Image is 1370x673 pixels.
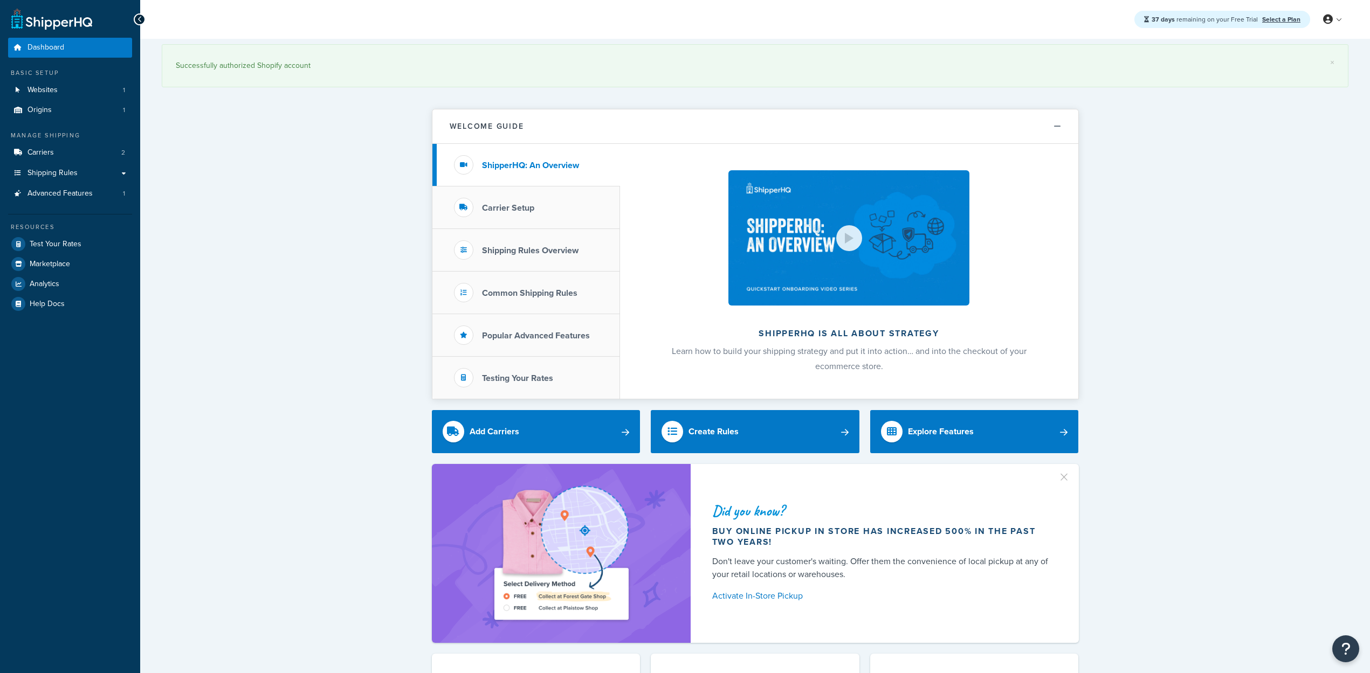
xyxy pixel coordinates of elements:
[8,184,132,204] a: Advanced Features1
[1152,15,1175,24] strong: 37 days
[123,106,125,115] span: 1
[482,246,579,255] h3: Shipping Rules Overview
[482,288,577,298] h3: Common Shipping Rules
[712,555,1053,581] div: Don't leave your customer's waiting. Offer them the convenience of local pickup at any of your re...
[870,410,1079,453] a: Explore Features
[27,86,58,95] span: Websites
[689,424,739,439] div: Create Rules
[1152,15,1259,24] span: remaining on your Free Trial
[8,143,132,163] a: Carriers2
[8,100,132,120] a: Origins1
[908,424,974,439] div: Explore Features
[470,424,519,439] div: Add Carriers
[27,43,64,52] span: Dashboard
[123,86,125,95] span: 1
[8,143,132,163] li: Carriers
[450,122,524,130] h2: Welcome Guide
[8,274,132,294] a: Analytics
[1330,58,1334,67] a: ×
[8,254,132,274] a: Marketplace
[482,331,590,341] h3: Popular Advanced Features
[649,329,1050,338] h2: ShipperHQ is all about strategy
[27,106,52,115] span: Origins
[8,131,132,140] div: Manage Shipping
[482,373,553,383] h3: Testing Your Rates
[30,260,70,269] span: Marketplace
[8,68,132,78] div: Basic Setup
[8,38,132,58] a: Dashboard
[651,410,859,453] a: Create Rules
[176,58,1334,73] div: Successfully authorized Shopify account
[728,170,969,306] img: ShipperHQ is all about strategy
[8,223,132,232] div: Resources
[8,100,132,120] li: Origins
[482,161,579,170] h3: ShipperHQ: An Overview
[1262,15,1300,24] a: Select a Plan
[8,184,132,204] li: Advanced Features
[712,588,1053,603] a: Activate In-Store Pickup
[672,345,1027,372] span: Learn how to build your shipping strategy and put it into action… and into the checkout of your e...
[30,280,59,289] span: Analytics
[712,503,1053,518] div: Did you know?
[8,80,132,100] li: Websites
[30,300,65,309] span: Help Docs
[123,189,125,198] span: 1
[8,163,132,183] a: Shipping Rules
[464,480,659,627] img: ad-shirt-map-b0359fc47e01cab431d101c4b569394f6a03f54285957d908178d52f29eb9668.png
[27,148,54,157] span: Carriers
[1332,635,1359,662] button: Open Resource Center
[432,410,641,453] a: Add Carriers
[482,203,534,213] h3: Carrier Setup
[121,148,125,157] span: 2
[8,80,132,100] a: Websites1
[27,189,93,198] span: Advanced Features
[8,234,132,254] a: Test Your Rates
[712,526,1053,547] div: Buy online pickup in store has increased 500% in the past two years!
[432,109,1078,144] button: Welcome Guide
[27,169,78,178] span: Shipping Rules
[8,294,132,314] a: Help Docs
[30,240,81,249] span: Test Your Rates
